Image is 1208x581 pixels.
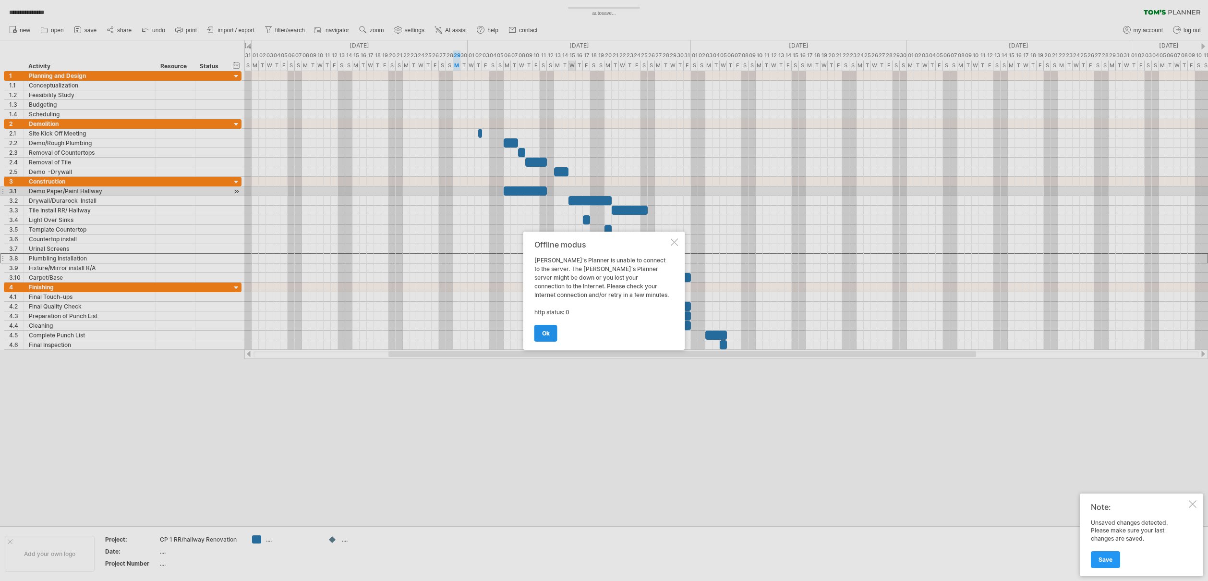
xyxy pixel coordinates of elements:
div: Offline modus [534,240,669,249]
span: Save [1099,556,1112,563]
div: Unsaved changes detected. Please make sure your last changes are saved. [1091,519,1187,568]
div: [PERSON_NAME]'s Planner is unable to connect to the server. The [PERSON_NAME]'s Planner server mi... [534,240,669,341]
a: ok [534,325,557,342]
span: ok [542,330,550,337]
a: Save [1091,551,1120,568]
div: autosave... [551,10,657,17]
div: Note: [1091,502,1187,512]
